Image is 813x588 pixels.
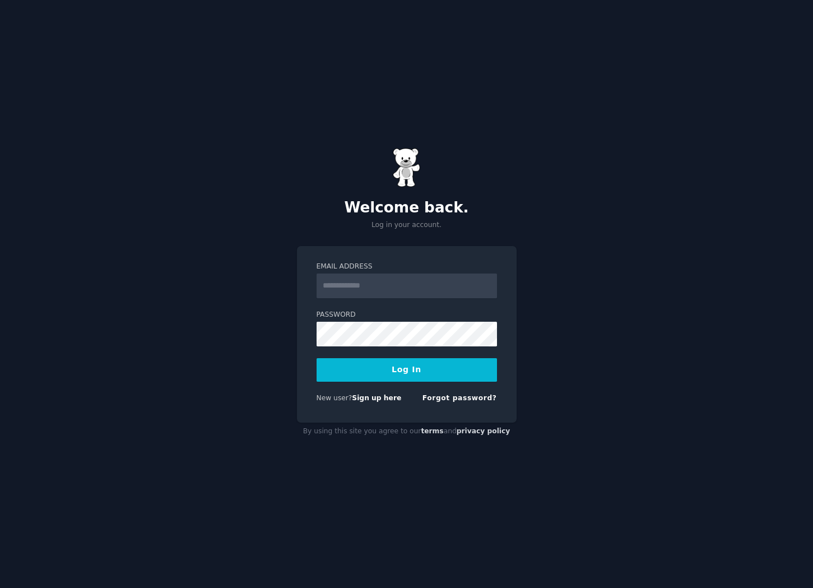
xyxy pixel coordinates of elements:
[297,220,517,230] p: Log in your account.
[297,199,517,217] h2: Welcome back.
[317,394,352,402] span: New user?
[297,423,517,441] div: By using this site you agree to our and
[352,394,401,402] a: Sign up here
[317,358,497,382] button: Log In
[421,427,443,435] a: terms
[422,394,497,402] a: Forgot password?
[317,262,497,272] label: Email Address
[317,310,497,320] label: Password
[393,148,421,187] img: Gummy Bear
[457,427,510,435] a: privacy policy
